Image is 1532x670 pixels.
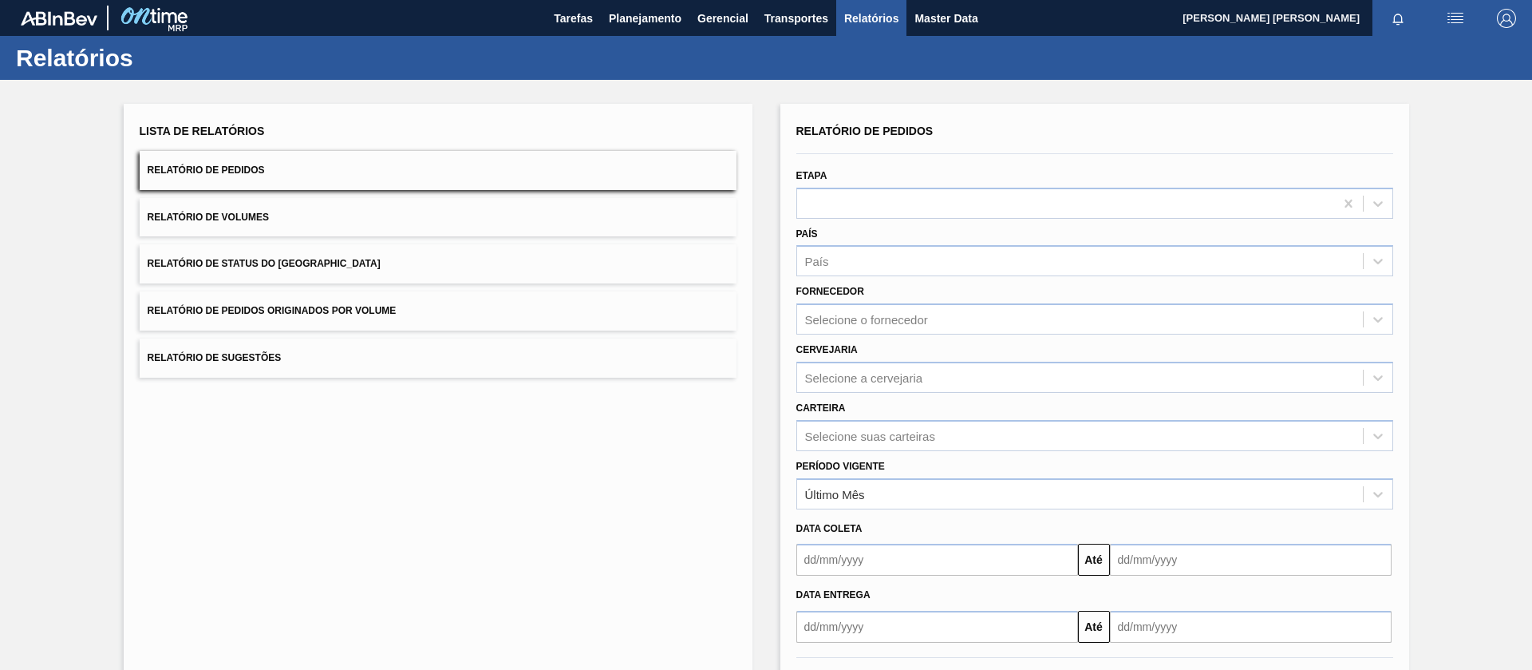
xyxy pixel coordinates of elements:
[140,125,265,137] span: Lista de Relatórios
[21,11,97,26] img: TNhmsLtSVTkK8tSr43FrP2fwEKptu5GPRR3wAAAABJRU5ErkJggg==
[796,544,1078,576] input: dd/mm/yyyy
[148,258,381,269] span: Relatório de Status do [GEOGRAPHIC_DATA]
[1497,9,1516,28] img: Logout
[1110,611,1392,643] input: dd/mm/yyyy
[609,9,681,28] span: Planejamento
[1078,611,1110,643] button: Até
[805,255,829,268] div: País
[554,9,593,28] span: Tarefas
[148,165,265,176] span: Relatório de Pedidos
[140,291,736,331] button: Relatório de Pedidos Originados por Volume
[1110,544,1392,576] input: dd/mm/yyyy
[914,9,977,28] span: Master Data
[796,523,863,534] span: Data coleta
[1372,7,1423,30] button: Notificações
[844,9,898,28] span: Relatórios
[140,198,736,237] button: Relatório de Volumes
[796,461,885,472] label: Período Vigente
[697,9,748,28] span: Gerencial
[148,212,269,223] span: Relatório de Volumes
[796,589,871,601] span: Data Entrega
[140,151,736,190] button: Relatório de Pedidos
[16,49,299,67] h1: Relatórios
[805,371,923,384] div: Selecione a cervejaria
[140,339,736,378] button: Relatório de Sugestões
[805,313,928,327] div: Selecione o fornecedor
[140,244,736,283] button: Relatório de Status do [GEOGRAPHIC_DATA]
[805,487,865,501] div: Último Mês
[148,352,282,363] span: Relatório de Sugestões
[796,344,858,355] label: Cervejaria
[1446,9,1465,28] img: userActions
[148,305,397,316] span: Relatório de Pedidos Originados por Volume
[796,286,864,297] label: Fornecedor
[1078,544,1110,576] button: Até
[764,9,828,28] span: Transportes
[796,402,846,414] label: Carteira
[796,228,818,240] label: País
[805,429,935,442] div: Selecione suas carteiras
[796,611,1078,643] input: dd/mm/yyyy
[796,125,934,137] span: Relatório de Pedidos
[796,170,827,181] label: Etapa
